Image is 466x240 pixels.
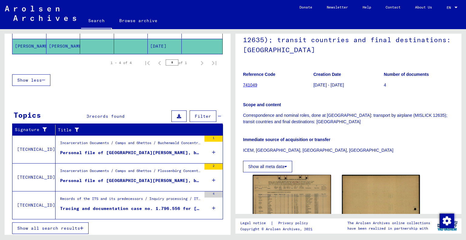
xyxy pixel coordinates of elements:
[313,82,383,88] p: [DATE] - [DATE]
[154,57,166,69] button: Previous page
[15,125,57,135] div: Signature
[15,127,51,133] div: Signature
[204,164,223,170] div: 2
[273,220,315,226] a: Privacy policy
[436,218,459,233] img: yv_logo.png
[347,226,430,231] p: have been realized in partnership with
[243,102,281,107] b: Scope and content
[60,140,201,149] div: Incarceration Documents / Camps and Ghettos / Buchenwald Concentration Camp / Individual Document...
[190,110,216,122] button: Filter
[243,161,292,172] button: Show all meta data
[243,83,257,87] a: 741049
[60,168,201,177] div: Incarceration Documents / Camps and Ghettos / Flossenbürg Concentration Camp / Individual Documen...
[5,6,76,21] img: Arolsen_neg.svg
[240,226,315,232] p: Copyright © Arolsen Archives, 2021
[60,177,201,184] div: Personal file of [GEOGRAPHIC_DATA][PERSON_NAME], born on [DEMOGRAPHIC_DATA]
[347,220,430,226] p: The Arolsen Archives online collections
[384,82,454,88] p: 4
[243,147,454,154] p: ICEM, [GEOGRAPHIC_DATA], [GEOGRAPHIC_DATA], [GEOGRAPHIC_DATA]
[89,113,125,119] span: records found
[384,72,429,77] b: Number of documents
[12,222,89,234] button: Show all search results
[447,5,451,10] mat-select-trigger: EN
[313,72,341,77] b: Creation Date
[17,77,42,83] span: Show less
[46,39,80,54] mat-cell: [PERSON_NAME]
[60,205,201,212] div: Tracing and documentation case no. 1.796.556 for [GEOGRAPHIC_DATA][PERSON_NAME] born [DEMOGRAPHIC...
[440,214,454,228] img: Zustimmung ändern
[148,39,182,54] mat-cell: [DATE]
[58,125,217,135] div: Title
[58,127,211,133] div: Title
[14,110,41,120] div: Topics
[81,13,112,29] a: Search
[112,13,165,28] a: Browse archive
[166,60,196,66] div: of 1
[243,137,330,142] b: Immediate source of acquisition or transfer
[17,225,80,231] span: Show all search results
[195,113,211,119] span: Filter
[110,60,132,66] div: 1 – 4 of 4
[240,220,271,226] a: Legal notice
[208,57,220,69] button: Last page
[12,135,56,163] td: [TECHNICAL_ID]
[60,150,201,156] div: Personal file of [GEOGRAPHIC_DATA][PERSON_NAME], born on [DEMOGRAPHIC_DATA]
[12,191,56,219] td: [TECHNICAL_ID]
[253,175,331,231] img: 001.jpg
[141,57,154,69] button: First page
[196,57,208,69] button: Next page
[243,6,454,63] h1: Correspondence and nominal roles, done at [GEOGRAPHIC_DATA]: transport by airplane (MISLICK 12635...
[86,113,89,119] span: 3
[243,72,275,77] b: Reference Code
[12,163,56,191] td: [TECHNICAL_ID]
[12,74,50,86] button: Show less
[243,112,454,125] p: Correspondence and nominal roles, done at [GEOGRAPHIC_DATA]: transport by airplane (MISLICK 12635...
[204,136,223,142] div: 1
[204,191,223,198] div: 4
[12,39,46,54] mat-cell: [PERSON_NAME]
[60,196,201,205] div: Records of the ITS and its predecessors / Inquiry processing / ITS case files as of 1947 / Reposi...
[240,220,315,226] div: |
